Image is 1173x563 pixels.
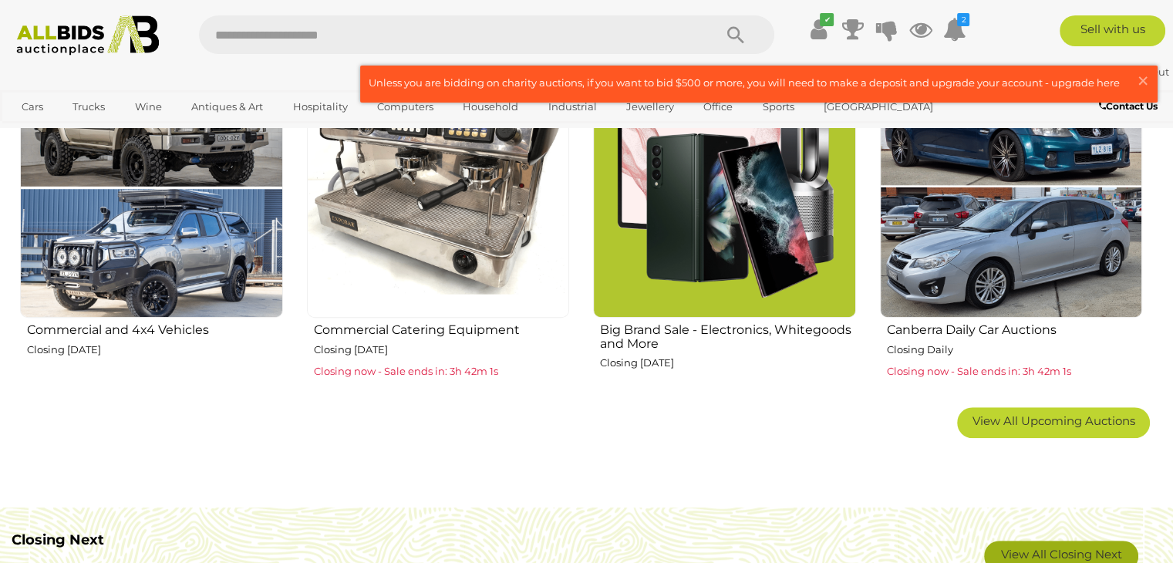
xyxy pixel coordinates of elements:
[19,54,283,395] a: Commercial and 4x4 Vehicles Closing [DATE]
[62,94,115,120] a: Trucks
[12,531,104,548] b: Closing Next
[820,13,834,26] i: ✔
[814,94,943,120] a: [GEOGRAPHIC_DATA]
[753,94,804,120] a: Sports
[181,94,273,120] a: Antiques & Art
[879,54,1143,395] a: Canberra Daily Car Auctions Closing Daily Closing now - Sale ends in: 3h 42m 1s
[283,94,358,120] a: Hospitality
[1099,100,1158,112] b: Contact Us
[538,94,607,120] a: Industrial
[125,94,172,120] a: Wine
[306,54,570,395] a: Commercial Catering Equipment Closing [DATE] Closing now - Sale ends in: 3h 42m 1s
[27,319,283,337] h2: Commercial and 4x4 Vehicles
[367,94,443,120] a: Computers
[887,365,1071,377] span: Closing now - Sale ends in: 3h 42m 1s
[8,15,167,56] img: Allbids.com.au
[972,413,1135,428] span: View All Upcoming Auctions
[314,319,570,337] h2: Commercial Catering Equipment
[20,55,283,318] img: Commercial and 4x4 Vehicles
[880,55,1143,318] img: Canberra Daily Car Auctions
[887,341,1143,359] p: Closing Daily
[600,319,856,350] h2: Big Brand Sale - Electronics, Whitegoods and More
[807,15,830,43] a: ✔
[314,365,498,377] span: Closing now - Sale ends in: 3h 42m 1s
[887,319,1143,337] h2: Canberra Daily Car Auctions
[957,13,969,26] i: 2
[600,354,856,372] p: Closing [DATE]
[697,15,774,54] button: Search
[693,94,743,120] a: Office
[12,94,53,120] a: Cars
[957,407,1150,438] a: View All Upcoming Auctions
[453,94,528,120] a: Household
[1136,66,1150,96] span: ×
[314,341,570,359] p: Closing [DATE]
[307,55,570,318] img: Commercial Catering Equipment
[1099,98,1161,115] a: Contact Us
[1060,15,1165,46] a: Sell with us
[593,55,856,318] img: Big Brand Sale - Electronics, Whitegoods and More
[942,15,966,43] a: 2
[616,94,684,120] a: Jewellery
[27,341,283,359] p: Closing [DATE]
[592,54,856,395] a: Big Brand Sale - Electronics, Whitegoods and More Closing [DATE]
